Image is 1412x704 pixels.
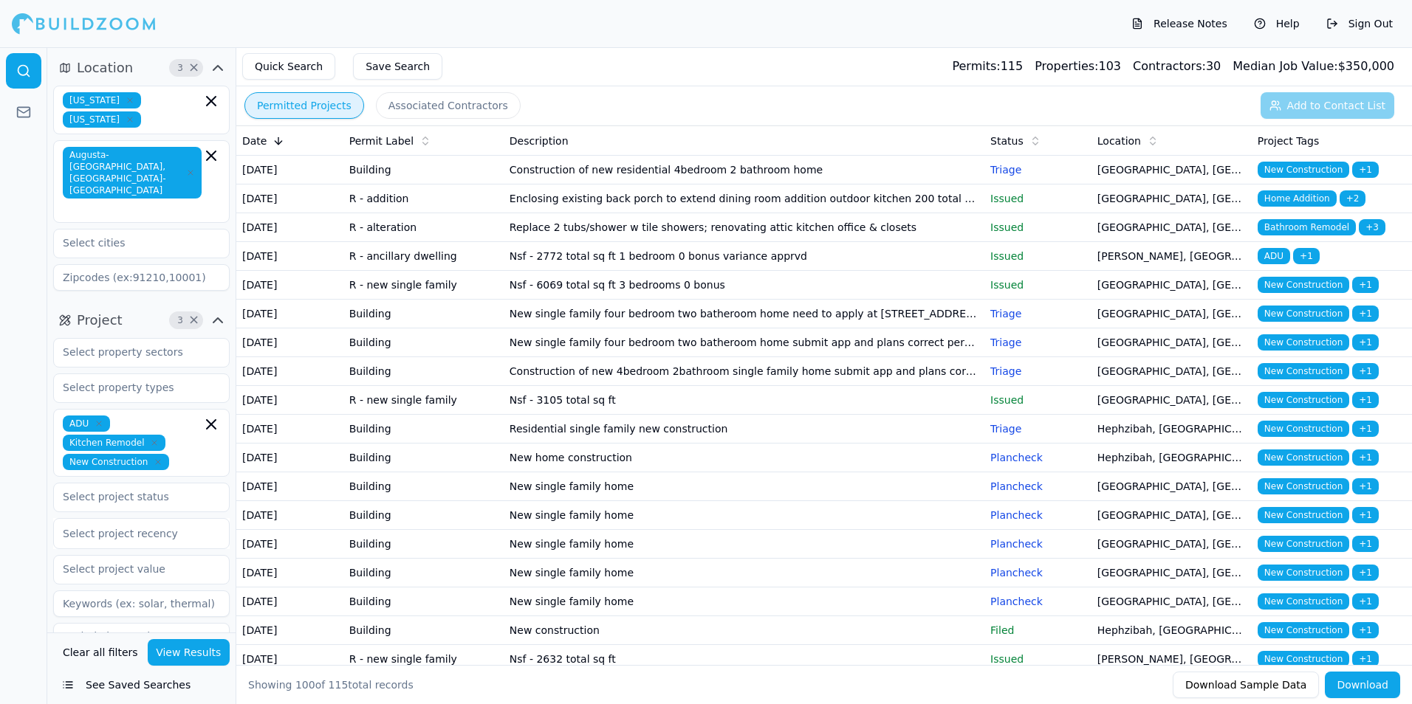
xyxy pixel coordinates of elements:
[236,645,343,674] td: [DATE]
[1091,184,1252,213] td: [GEOGRAPHIC_DATA], [GEOGRAPHIC_DATA]
[63,92,141,108] span: [US_STATE]
[1091,386,1252,415] td: [GEOGRAPHIC_DATA], [GEOGRAPHIC_DATA]
[990,220,1086,235] p: Issued
[504,501,984,530] td: New single family home
[173,61,188,75] span: 3
[504,472,984,501] td: New single family home
[343,357,504,386] td: Building
[236,444,343,472] td: [DATE]
[1133,59,1206,73] span: Contractors:
[1035,59,1098,73] span: Properties:
[1247,12,1307,35] button: Help
[349,134,414,148] span: Permit Label
[343,530,504,559] td: Building
[53,590,230,617] input: Keywords (ex: solar, thermal)
[63,415,110,432] span: ADU
[1340,190,1366,207] span: + 2
[1097,134,1141,148] span: Location
[1319,12,1400,35] button: Sign Out
[504,300,984,328] td: New single family four bedroom two batheroom home need to apply at [STREET_ADDRESS][PERSON_NAME]
[236,242,343,271] td: [DATE]
[1258,277,1349,293] span: New Construction
[343,616,504,645] td: Building
[173,313,188,328] span: 3
[504,559,984,587] td: New single family home
[1352,162,1379,178] span: + 1
[1091,415,1252,444] td: Hephzibah, [GEOGRAPHIC_DATA]
[1091,645,1252,674] td: [PERSON_NAME], [GEOGRAPHIC_DATA]
[1091,616,1252,645] td: Hephzibah, [GEOGRAPHIC_DATA]
[504,271,984,300] td: Nsf - 6069 total sq ft 3 bedrooms 0 bonus
[343,300,504,328] td: Building
[1258,392,1349,408] span: New Construction
[248,677,414,692] div: Showing of total records
[236,300,343,328] td: [DATE]
[504,328,984,357] td: New single family four bedroom two batheroom home submit app and plans correct permit app approve...
[295,679,315,691] span: 100
[1352,449,1379,466] span: + 1
[1133,58,1221,75] div: 30
[990,508,1086,522] p: Plancheck
[504,415,984,444] td: Residential single family new construction
[1258,162,1349,178] span: New Construction
[54,374,210,401] input: Select property types
[63,111,141,128] span: [US_STATE]
[1035,58,1121,75] div: 103
[1258,565,1349,581] span: New Construction
[236,501,343,530] td: [DATE]
[1352,565,1379,581] span: + 1
[990,393,1086,407] p: Issued
[1352,392,1379,408] span: + 1
[1233,59,1337,73] span: Median Job Value:
[236,587,343,616] td: [DATE]
[63,454,169,470] span: New Construction
[510,134,569,148] span: Description
[236,559,343,587] td: [DATE]
[188,317,199,324] span: Clear Project filters
[343,444,504,472] td: Building
[504,213,984,242] td: Replace 2 tubs/shower w tile showers; renovating attic kitchen office & closets
[343,472,504,501] td: Building
[1352,536,1379,552] span: + 1
[1091,242,1252,271] td: [PERSON_NAME], [GEOGRAPHIC_DATA]
[63,435,165,451] span: Kitchen Remodel
[1258,306,1349,322] span: New Construction
[1091,328,1252,357] td: [GEOGRAPHIC_DATA], [GEOGRAPHIC_DATA]
[1091,213,1252,242] td: [GEOGRAPHIC_DATA], [GEOGRAPHIC_DATA]
[990,191,1086,206] p: Issued
[53,308,230,332] button: Project3Clear Project filters
[242,53,335,80] button: Quick Search
[1258,363,1349,379] span: New Construction
[54,230,210,256] input: Select cities
[990,450,1086,465] p: Plancheck
[990,421,1086,436] p: Triage
[236,415,343,444] td: [DATE]
[1091,444,1252,472] td: Hephzibah, [GEOGRAPHIC_DATA]
[1352,593,1379,610] span: + 1
[1258,248,1290,264] span: ADU
[236,156,343,184] td: [DATE]
[1258,449,1349,466] span: New Construction
[504,587,984,616] td: New single family home
[1352,306,1379,322] span: + 1
[1091,559,1252,587] td: [GEOGRAPHIC_DATA], [GEOGRAPHIC_DATA]
[236,271,343,300] td: [DATE]
[54,556,210,582] input: Select project value
[329,679,349,691] span: 115
[952,58,1023,75] div: 115
[1258,536,1349,552] span: New Construction
[53,56,230,80] button: Location3Clear Location filters
[1091,587,1252,616] td: [GEOGRAPHIC_DATA], [GEOGRAPHIC_DATA]
[990,594,1086,609] p: Plancheck
[1091,300,1252,328] td: [GEOGRAPHIC_DATA], [GEOGRAPHIC_DATA]
[504,156,984,184] td: Construction of new residential 4bedroom 2 bathroom home
[1352,363,1379,379] span: + 1
[236,472,343,501] td: [DATE]
[504,184,984,213] td: Enclosing existing back porch to extend dining room addition outdoor kitchen 200 total sq ft
[244,92,364,119] button: Permitted Projects
[1352,334,1379,351] span: + 1
[1258,219,1356,235] span: Bathroom Remodel
[1091,472,1252,501] td: [GEOGRAPHIC_DATA], [GEOGRAPHIC_DATA]
[1258,507,1349,523] span: New Construction
[236,357,343,386] td: [DATE]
